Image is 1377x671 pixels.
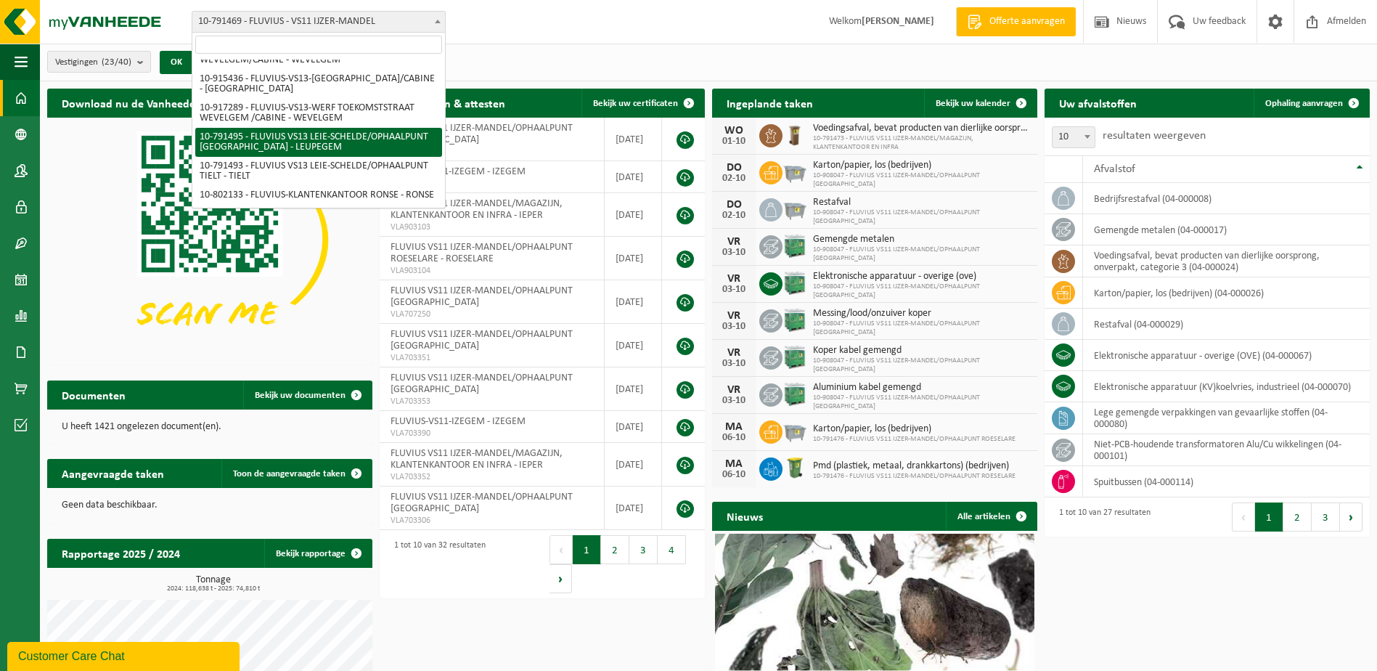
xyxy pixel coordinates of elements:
span: 10-908047 - FLUVIUS VS11 IJZER-MANDEL/OPHAALPUNT [GEOGRAPHIC_DATA] [813,282,1030,300]
div: 06-10 [719,433,748,443]
td: elektronische apparatuur (KV)koelvries, industrieel (04-000070) [1083,371,1370,402]
div: VR [719,236,748,248]
span: VLA703353 [391,396,593,407]
td: karton/papier, los (bedrijven) (04-000026) [1083,277,1370,309]
span: Restafval [813,197,1030,208]
div: 02-10 [719,211,748,221]
td: [DATE] [605,193,662,237]
div: VR [719,310,748,322]
span: VLA703306 [391,515,593,526]
span: Voedingsafval, bevat producten van dierlijke oorsprong, onverpakt, categorie 3 [813,123,1030,134]
div: 01-10 [719,137,748,147]
span: FLUVIUS VS11 IJZER-MANDEL/OPHAALPUNT [GEOGRAPHIC_DATA] [391,373,573,395]
button: OK [160,51,193,74]
a: Bekijk uw kalender [924,89,1036,118]
h2: Rapportage 2025 / 2024 [47,539,195,567]
a: Bekijk uw certificaten [581,89,703,118]
div: VR [719,384,748,396]
li: 10-917289 - FLUVIUS-VS13-WERF TOEKOMSTSTRAAT WEVELGEM /CABINE - WEVELGEM [195,99,442,128]
span: VLA903445 [391,146,593,158]
button: 4 [658,535,686,564]
span: FLUVIUS-VS11-IZEGEM - IZEGEM [391,166,526,177]
a: Bekijk rapportage [264,539,371,568]
div: WO [719,125,748,137]
p: Geen data beschikbaar. [62,500,358,511]
li: 10-791495 - FLUVIUS VS13 LEIE-SCHELDE/OPHAALPUNT [GEOGRAPHIC_DATA] - LEUPEGEM [195,128,442,157]
span: FLUVIUS VS11 IJZER-MANDEL/OPHAALPUNT [GEOGRAPHIC_DATA] [391,329,573,351]
span: FLUVIUS VS11 IJZER-MANDEL/OPHAALPUNT [GEOGRAPHIC_DATA] [391,492,573,514]
div: 03-10 [719,285,748,295]
a: Toon de aangevraagde taken [221,459,371,488]
td: [DATE] [605,367,662,411]
span: FLUVIUS VS11 IJZER-MANDEL/OPHAALPUNT ROESELARE - ROESELARE [391,242,573,264]
td: gemengde metalen (04-000017) [1083,214,1370,245]
span: 10-908047 - FLUVIUS VS11 IJZER-MANDEL/OPHAALPUNT [GEOGRAPHIC_DATA] [813,208,1030,226]
td: spuitbussen (04-000114) [1083,466,1370,497]
td: niet-PCB-houdende transformatoren Alu/Cu wikkelingen (04-000101) [1083,434,1370,466]
img: PB-HB-1400-HPE-GN-11 [783,343,807,370]
img: Download de VHEPlus App [47,118,372,362]
a: Ophaling aanvragen [1254,89,1368,118]
li: 10-915436 - FLUVIUS-VS13-[GEOGRAPHIC_DATA]/CABINE - [GEOGRAPHIC_DATA] [195,70,442,99]
button: 2 [1283,503,1312,532]
span: 10 [1052,126,1095,148]
h2: Aangevraagde taken [47,459,179,487]
h2: Nieuws [712,502,777,530]
span: VLA903104 [391,265,593,277]
td: restafval (04-000029) [1083,309,1370,340]
span: Vestigingen [55,52,131,73]
span: 2024: 118,638 t - 2025: 74,810 t [54,585,372,593]
div: VR [719,347,748,359]
span: Afvalstof [1094,163,1135,175]
span: 10-791476 - FLUVIUS VS11 IJZER-MANDEL/OPHAALPUNT ROESELARE [813,435,1016,444]
td: [DATE] [605,443,662,487]
button: Next [549,564,572,593]
h3: Tonnage [54,575,372,593]
p: U heeft 1421 ongelezen document(en). [62,422,358,432]
span: Offerte aanvragen [986,15,1068,29]
div: 03-10 [719,248,748,258]
span: Aluminium kabel gemengd [813,382,1030,394]
span: FLUVIUS VS11 IJZER-MANDEL/OPHAALPUNT [GEOGRAPHIC_DATA] [391,123,573,145]
span: VLA703390 [391,428,593,439]
span: Bekijk uw certificaten [593,99,678,108]
h2: Download nu de Vanheede+ app! [47,89,241,117]
span: 10-908047 - FLUVIUS VS11 IJZER-MANDEL/OPHAALPUNT [GEOGRAPHIC_DATA] [813,357,1030,374]
button: Vestigingen(23/40) [47,51,151,73]
label: resultaten weergeven [1103,130,1206,142]
td: lege gemengde verpakkingen van gevaarlijke stoffen (04-000080) [1083,402,1370,434]
span: VLA903103 [391,221,593,233]
span: FLUVIUS VS11 IJZER-MANDEL/MAGAZIJN, KLANTENKANTOOR EN INFRA - IEPER [391,448,563,471]
span: 10-908047 - FLUVIUS VS11 IJZER-MANDEL/OPHAALPUNT [GEOGRAPHIC_DATA] [813,171,1030,189]
a: Offerte aanvragen [956,7,1076,36]
h2: Documenten [47,381,140,409]
span: Elektronische apparatuur - overige (ove) [813,271,1030,282]
div: 03-10 [719,359,748,369]
td: bedrijfsrestafval (04-000008) [1083,183,1370,214]
span: 10-791469 - FLUVIUS - VS11 IJZER-MANDEL [192,11,446,33]
button: 1 [573,535,601,564]
td: [DATE] [605,280,662,324]
div: 06-10 [719,470,748,480]
span: Bekijk uw documenten [255,391,346,400]
span: 10-791473 - FLUVIUS VS11 IJZER-MANDEL/MAGAZIJN, KLANTENKANTOOR EN INFRA [813,134,1030,152]
span: 10-908047 - FLUVIUS VS11 IJZER-MANDEL/OPHAALPUNT [GEOGRAPHIC_DATA] [813,394,1030,411]
div: DO [719,162,748,174]
span: VLA703352 [391,471,593,483]
button: 3 [1312,503,1340,532]
img: PB-HB-1400-HPE-GN-11 [783,269,807,296]
td: [DATE] [605,487,662,530]
span: FLUVIUS-VS11-IZEGEM - IZEGEM [391,416,526,427]
img: PB-HB-1400-HPE-GN-11 [783,306,807,333]
span: 10-791469 - FLUVIUS - VS11 IJZER-MANDEL [192,12,445,32]
li: 10-802133 - FLUVIUS-KLANTENKANTOOR RONSE - RONSE [195,186,442,205]
span: VLA703351 [391,352,593,364]
img: WB-2500-GAL-GY-01 [783,159,807,184]
strong: [PERSON_NAME] [862,16,934,27]
span: Messing/lood/onzuiver koper [813,308,1030,320]
a: Alle artikelen [946,502,1036,531]
img: WB-0240-HPE-GN-50 [783,455,807,480]
div: 1 tot 10 van 32 resultaten [387,534,486,595]
div: MA [719,421,748,433]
